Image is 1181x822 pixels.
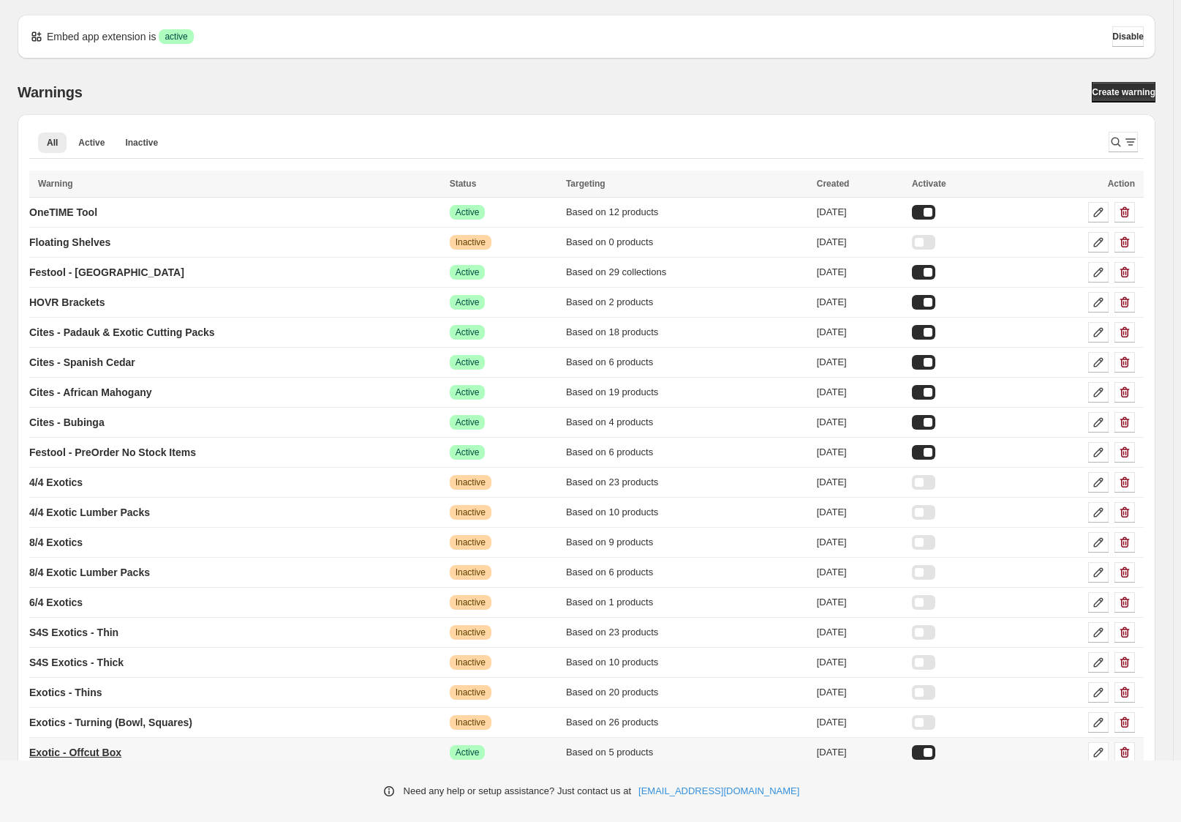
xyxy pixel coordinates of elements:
[47,29,156,44] p: Embed app extension is
[566,179,605,189] span: Targeting
[566,415,808,430] div: Based on 4 products
[29,265,184,280] p: Festool - [GEOGRAPHIC_DATA]
[29,261,184,284] a: Festool - [GEOGRAPHIC_DATA]
[29,381,152,404] a: Cites - African Mahogany
[566,325,808,340] div: Based on 18 products
[817,265,903,280] div: [DATE]
[29,295,105,310] p: HOVR Brackets
[566,385,808,400] div: Based on 19 products
[29,561,150,584] a: 8/4 Exotic Lumber Packs
[566,745,808,760] div: Based on 5 products
[29,321,215,344] a: Cites - Padauk & Exotic Cutting Packs
[165,31,187,42] span: active
[566,535,808,550] div: Based on 9 products
[456,567,486,578] span: Inactive
[456,597,486,608] span: Inactive
[817,745,903,760] div: [DATE]
[29,625,118,640] p: S4S Exotics - Thin
[817,655,903,670] div: [DATE]
[29,565,150,580] p: 8/4 Exotic Lumber Packs
[456,296,480,308] span: Active
[566,715,808,730] div: Based on 26 products
[29,201,97,224] a: OneTIME Tool
[456,266,480,278] span: Active
[566,655,808,670] div: Based on 10 products
[456,356,480,368] span: Active
[456,206,480,218] span: Active
[456,326,480,338] span: Active
[1109,132,1138,152] button: Search and filter results
[47,137,58,149] span: All
[566,685,808,700] div: Based on 20 products
[456,447,480,458] span: Active
[817,595,903,610] div: [DATE]
[29,741,121,764] a: Exotic - Offcut Box
[456,477,486,488] span: Inactive
[29,445,196,460] p: Festool - PreOrder No Stock Items
[638,784,799,799] a: [EMAIL_ADDRESS][DOMAIN_NAME]
[29,715,192,730] p: Exotics - Turning (Bowl, Squares)
[566,595,808,610] div: Based on 1 products
[29,651,124,674] a: S4S Exotics - Thick
[125,137,158,149] span: Inactive
[566,565,808,580] div: Based on 6 products
[456,747,480,758] span: Active
[817,355,903,370] div: [DATE]
[817,505,903,520] div: [DATE]
[29,231,110,254] a: Floating Shelves
[38,179,73,189] span: Warning
[29,355,135,370] p: Cites - Spanish Cedar
[566,235,808,250] div: Based on 0 products
[817,475,903,490] div: [DATE]
[1092,82,1155,102] a: Create warning
[817,205,903,220] div: [DATE]
[29,681,102,704] a: Exotics - Thins
[566,265,808,280] div: Based on 29 collections
[29,501,150,524] a: 4/4 Exotic Lumber Packs
[29,351,135,374] a: Cites - Spanish Cedar
[29,595,83,610] p: 6/4 Exotics
[817,295,903,310] div: [DATE]
[566,205,808,220] div: Based on 12 products
[456,717,486,728] span: Inactive
[29,745,121,760] p: Exotic - Offcut Box
[78,137,105,149] span: Active
[912,179,946,189] span: Activate
[29,685,102,700] p: Exotics - Thins
[29,205,97,220] p: OneTIME Tool
[29,385,152,400] p: Cites - African Mahogany
[817,445,903,460] div: [DATE]
[566,505,808,520] div: Based on 10 products
[817,235,903,250] div: [DATE]
[817,685,903,700] div: [DATE]
[817,179,850,189] span: Created
[1092,86,1155,98] span: Create warning
[29,291,105,314] a: HOVR Brackets
[29,235,110,250] p: Floating Shelves
[29,325,215,340] p: Cites - Padauk & Exotic Cutting Packs
[817,535,903,550] div: [DATE]
[566,625,808,640] div: Based on 23 products
[29,535,83,550] p: 8/4 Exotics
[1108,179,1135,189] span: Action
[817,625,903,640] div: [DATE]
[817,565,903,580] div: [DATE]
[566,445,808,460] div: Based on 6 products
[1112,26,1144,47] button: Disable
[29,471,83,494] a: 4/4 Exotics
[29,621,118,644] a: S4S Exotics - Thin
[29,441,196,464] a: Festool - PreOrder No Stock Items
[18,83,83,101] h2: Warnings
[566,475,808,490] div: Based on 23 products
[817,415,903,430] div: [DATE]
[566,355,808,370] div: Based on 6 products
[1112,31,1144,42] span: Disable
[456,236,486,248] span: Inactive
[450,179,477,189] span: Status
[29,505,150,520] p: 4/4 Exotic Lumber Packs
[29,475,83,490] p: 4/4 Exotics
[456,687,486,698] span: Inactive
[456,386,480,398] span: Active
[456,657,486,668] span: Inactive
[817,715,903,730] div: [DATE]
